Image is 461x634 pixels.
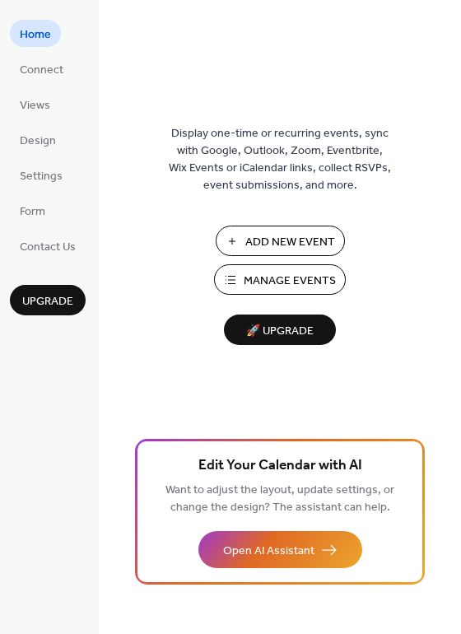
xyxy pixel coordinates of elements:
[10,55,73,82] a: Connect
[244,273,336,290] span: Manage Events
[223,543,314,560] span: Open AI Assistant
[10,91,60,118] a: Views
[10,126,66,153] a: Design
[198,531,362,568] button: Open AI Assistant
[20,203,45,221] span: Form
[10,197,55,224] a: Form
[198,455,362,478] span: Edit Your Calendar with AI
[234,320,326,343] span: 🚀 Upgrade
[216,226,345,256] button: Add New Event
[10,161,72,189] a: Settings
[20,26,51,44] span: Home
[20,62,63,79] span: Connect
[20,168,63,185] span: Settings
[245,234,335,251] span: Add New Event
[22,293,73,310] span: Upgrade
[10,285,86,315] button: Upgrade
[224,315,336,345] button: 🚀 Upgrade
[10,20,61,47] a: Home
[20,133,56,150] span: Design
[165,479,394,519] span: Want to adjust the layout, update settings, or change the design? The assistant can help.
[10,232,86,259] a: Contact Us
[214,264,346,295] button: Manage Events
[20,97,50,114] span: Views
[20,239,76,256] span: Contact Us
[169,125,391,194] span: Display one-time or recurring events, sync with Google, Outlook, Zoom, Eventbrite, Wix Events or ...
